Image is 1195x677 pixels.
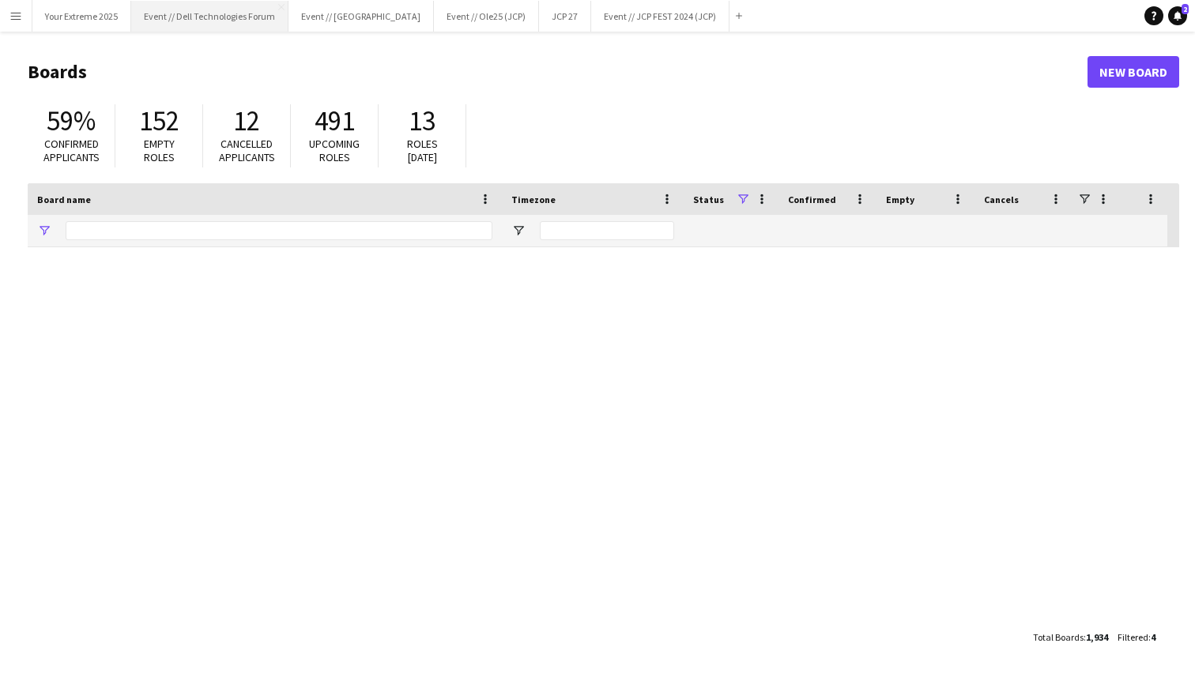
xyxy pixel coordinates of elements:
[288,1,434,32] button: Event // [GEOGRAPHIC_DATA]
[1151,631,1155,643] span: 4
[1033,631,1084,643] span: Total Boards
[37,194,91,205] span: Board name
[984,194,1019,205] span: Cancels
[1088,56,1179,88] a: New Board
[511,224,526,238] button: Open Filter Menu
[32,1,131,32] button: Your Extreme 2025
[409,103,435,138] span: 13
[540,221,674,240] input: Timezone Filter Input
[1086,631,1108,643] span: 1,934
[37,224,51,238] button: Open Filter Menu
[1118,631,1148,643] span: Filtered
[407,137,438,164] span: Roles [DATE]
[219,137,275,164] span: Cancelled applicants
[434,1,539,32] button: Event // Ole25 (JCP)
[1033,622,1108,653] div: :
[886,194,914,205] span: Empty
[131,1,288,32] button: Event // Dell Technologies Forum
[1118,622,1155,653] div: :
[539,1,591,32] button: JCP 27
[591,1,729,32] button: Event // JCP FEST 2024 (JCP)
[693,194,724,205] span: Status
[139,103,179,138] span: 152
[511,194,556,205] span: Timezone
[233,103,260,138] span: 12
[47,103,96,138] span: 59%
[309,137,360,164] span: Upcoming roles
[66,221,492,240] input: Board name Filter Input
[315,103,355,138] span: 491
[28,60,1088,84] h1: Boards
[43,137,100,164] span: Confirmed applicants
[1182,4,1189,14] span: 2
[1168,6,1187,25] a: 2
[788,194,836,205] span: Confirmed
[144,137,175,164] span: Empty roles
